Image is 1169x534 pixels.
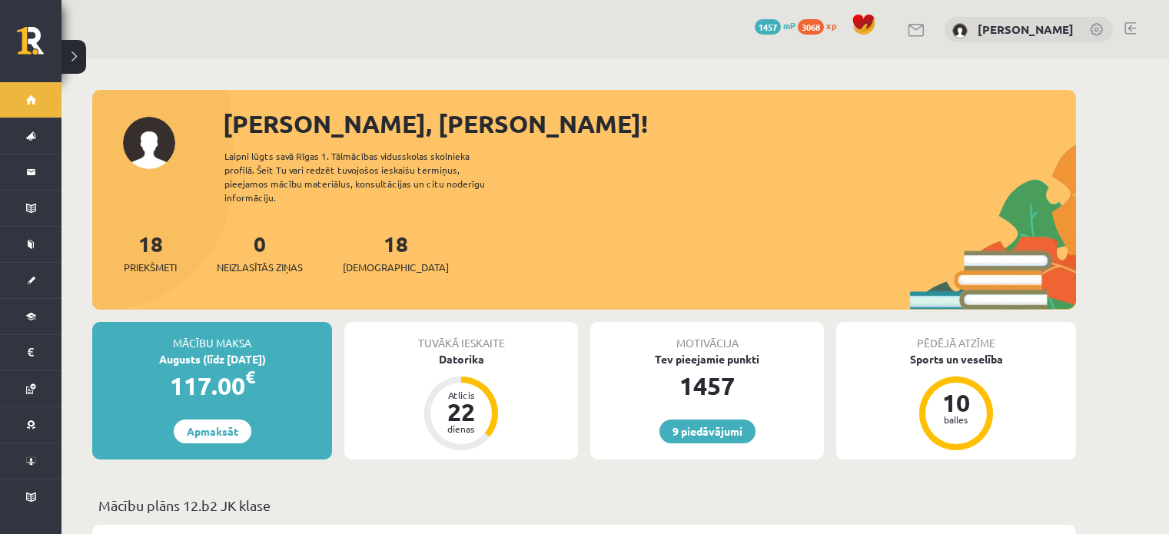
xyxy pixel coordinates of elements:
div: dienas [438,424,484,433]
a: [PERSON_NAME] [978,22,1074,37]
div: balles [933,415,979,424]
img: Olivers Mortukāns [952,23,968,38]
a: Datorika Atlicis 22 dienas [344,351,578,453]
div: 117.00 [92,367,332,404]
a: 18[DEMOGRAPHIC_DATA] [343,230,449,275]
div: Augusts (līdz [DATE]) [92,351,332,367]
div: Pēdējā atzīme [836,322,1076,351]
div: 22 [438,400,484,424]
div: Atlicis [438,390,484,400]
div: Laipni lūgts savā Rīgas 1. Tālmācības vidusskolas skolnieka profilā. Šeit Tu vari redzēt tuvojošo... [224,149,512,204]
a: 0Neizlasītās ziņas [217,230,303,275]
div: Mācību maksa [92,322,332,351]
a: Rīgas 1. Tālmācības vidusskola [17,27,61,65]
span: Priekšmeti [124,260,177,275]
div: Datorika [344,351,578,367]
a: 18Priekšmeti [124,230,177,275]
div: Tuvākā ieskaite [344,322,578,351]
span: € [245,366,255,388]
p: Mācību plāns 12.b2 JK klase [98,495,1070,516]
a: Apmaksāt [174,420,251,443]
span: 3068 [798,19,824,35]
a: Sports un veselība 10 balles [836,351,1076,453]
div: Sports un veselība [836,351,1076,367]
span: mP [783,19,795,32]
a: 3068 xp [798,19,844,32]
span: [DEMOGRAPHIC_DATA] [343,260,449,275]
span: Neizlasītās ziņas [217,260,303,275]
a: 9 piedāvājumi [659,420,756,443]
div: Tev pieejamie punkti [590,351,824,367]
div: 10 [933,390,979,415]
div: [PERSON_NAME], [PERSON_NAME]! [223,105,1076,142]
span: xp [826,19,836,32]
a: 1457 mP [755,19,795,32]
div: Motivācija [590,322,824,351]
span: 1457 [755,19,781,35]
div: 1457 [590,367,824,404]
